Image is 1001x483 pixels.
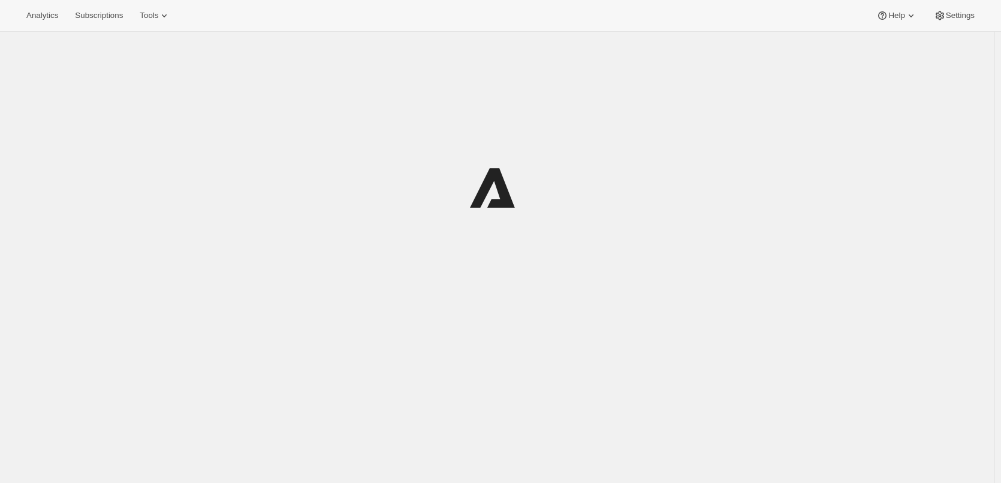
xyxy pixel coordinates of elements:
[927,7,982,24] button: Settings
[140,11,158,20] span: Tools
[132,7,177,24] button: Tools
[75,11,123,20] span: Subscriptions
[869,7,924,24] button: Help
[888,11,904,20] span: Help
[19,7,65,24] button: Analytics
[26,11,58,20] span: Analytics
[68,7,130,24] button: Subscriptions
[946,11,975,20] span: Settings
